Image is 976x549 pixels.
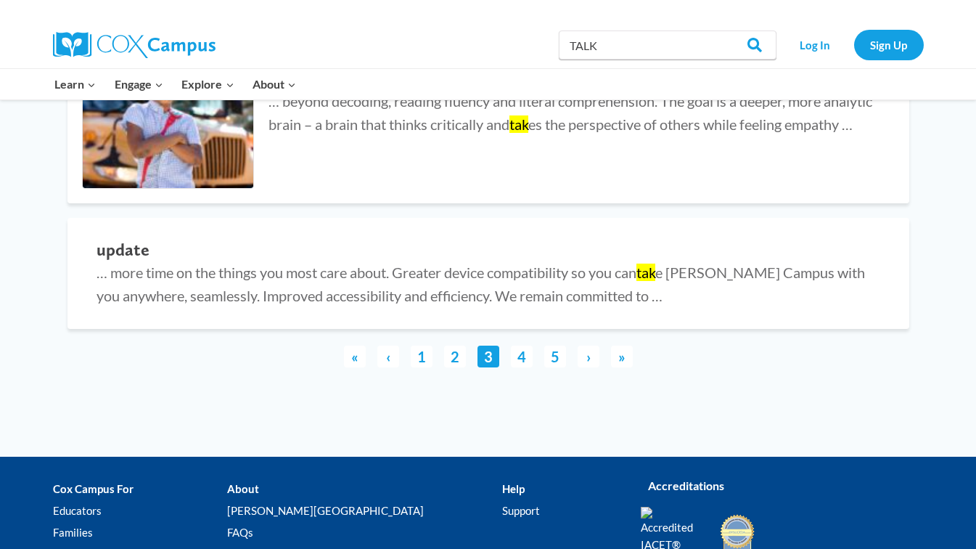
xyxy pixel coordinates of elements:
strong: Accreditations [648,479,724,492]
a: Last [611,346,633,367]
h2: update [97,240,880,261]
a: 4 [511,346,533,367]
nav: Primary Navigation [46,69,305,99]
button: Child menu of About [243,69,305,99]
mark: tak [636,264,655,281]
a: [PERSON_NAME][GEOGRAPHIC_DATA] [227,500,502,522]
a: Families [53,522,227,544]
a: 5 [544,346,566,367]
a: 1 [411,346,432,367]
span: … more time on the things you most care about. Greater device compatibility so you can e [PERSON_... [97,264,865,304]
img: Literacy & Justice for All, as seen in Saporta Report [83,17,254,188]
a: Next [578,346,599,367]
a: 3 [477,346,499,367]
a: Previous [377,346,399,367]
a: Educators [53,500,227,522]
a: Literacy & Justice for All, as seen in Saporta Report Literacy & Justice for All, as seen in Sapo... [67,1,909,203]
button: Child menu of Engage [105,69,173,99]
a: Log In [784,30,847,60]
mark: tak [509,115,528,133]
a: Sign Up [854,30,924,60]
a: First [344,346,366,367]
button: Child menu of Learn [46,69,106,99]
a: update … more time on the things you most care about. Greater device compatibility so you cantake... [67,218,909,329]
a: Support [502,500,618,522]
input: Search Cox Campus [559,30,776,60]
nav: Secondary Navigation [784,30,924,60]
a: FAQs [227,522,502,544]
a: 2 [444,346,466,367]
button: Child menu of Explore [173,69,244,99]
img: Cox Campus [53,32,216,58]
